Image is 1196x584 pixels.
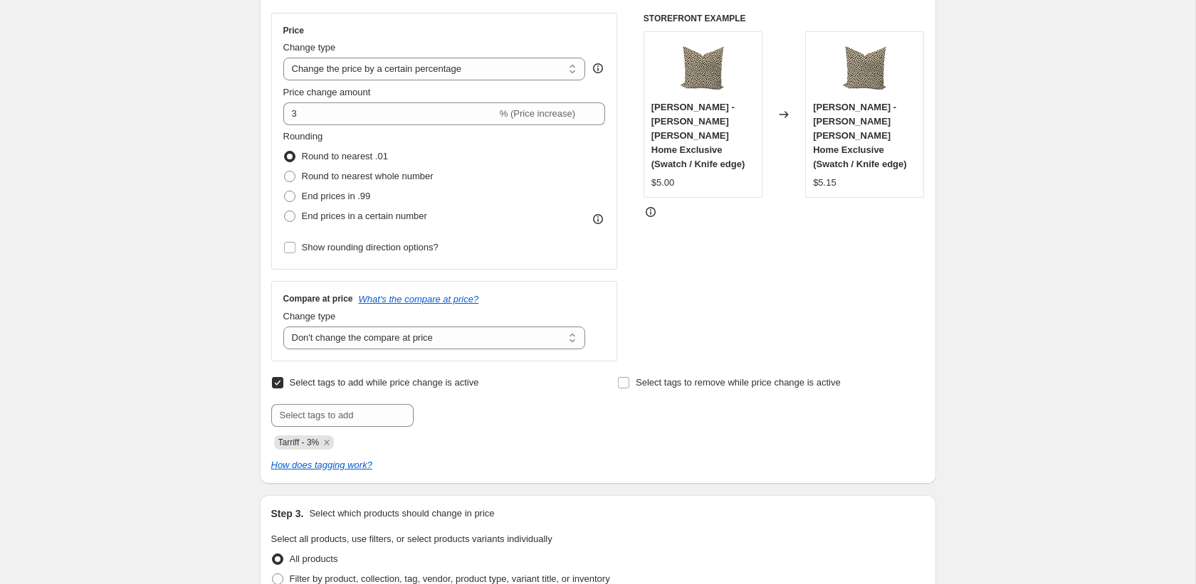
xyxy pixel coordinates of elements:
[813,176,836,190] div: $5.15
[302,191,371,201] span: End prices in .99
[302,211,427,221] span: End prices in a certain number
[500,108,575,119] span: % (Price increase)
[302,242,439,253] span: Show rounding direction options?
[644,13,925,24] h6: STOREFRONT EXAMPLE
[271,404,414,427] input: Select tags to add
[278,437,320,447] span: Tarriff - 3%
[283,25,304,36] h3: Price
[320,436,333,449] button: Remove Tarriff - 3%
[636,377,841,388] span: Select tags to remove while price change is active
[290,377,479,388] span: Select tags to add while price change is active
[283,131,323,142] span: Rounding
[283,293,353,304] h3: Compare at price
[836,39,893,96] img: Untitled_design_27_6557d5c8-a972-41b2-b23a-b08fd646c85a_80x.png
[271,460,372,470] a: How does tagging work?
[302,171,434,181] span: Round to nearest whole number
[271,533,552,544] span: Select all products, use filters, or select products variants individually
[591,61,605,75] div: help
[302,151,388,161] span: Round to nearest .01
[651,102,745,169] span: [PERSON_NAME] - [PERSON_NAME] [PERSON_NAME] Home Exclusive (Swatch / Knife edge)
[283,87,371,97] span: Price change amount
[283,102,497,125] input: -15
[651,176,675,190] div: $5.00
[813,102,906,169] span: [PERSON_NAME] - [PERSON_NAME] [PERSON_NAME] Home Exclusive (Swatch / Knife edge)
[290,573,610,584] span: Filter by product, collection, tag, vendor, product type, variant title, or inventory
[290,553,338,564] span: All products
[359,294,479,304] button: What's the compare at price?
[674,39,731,96] img: Untitled_design_27_6557d5c8-a972-41b2-b23a-b08fd646c85a_80x.png
[309,506,494,521] p: Select which products should change in price
[283,42,336,53] span: Change type
[271,506,304,521] h2: Step 3.
[283,311,336,322] span: Change type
